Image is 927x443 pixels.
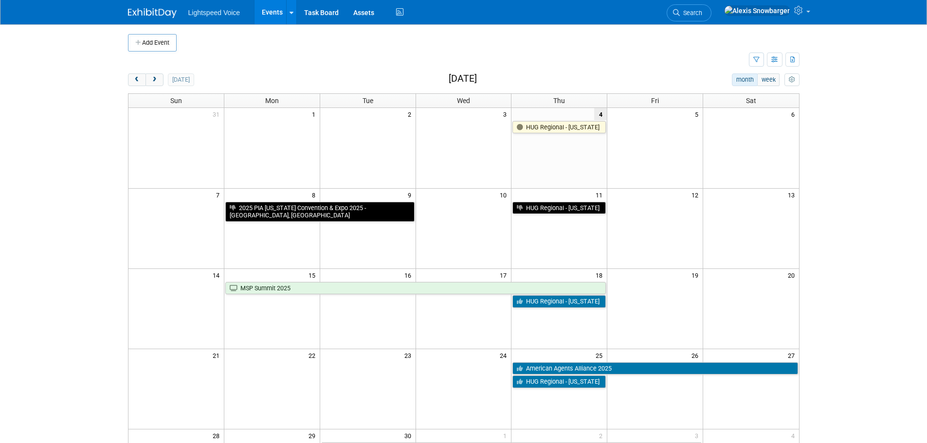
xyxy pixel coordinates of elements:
[724,5,790,16] img: Alexis Snowbarger
[595,189,607,201] span: 11
[789,77,795,83] i: Personalize Calendar
[790,108,799,120] span: 6
[595,349,607,361] span: 25
[449,73,477,84] h2: [DATE]
[403,429,416,442] span: 30
[499,269,511,281] span: 17
[225,282,606,295] a: MSP Summit 2025
[212,429,224,442] span: 28
[407,108,416,120] span: 2
[694,108,703,120] span: 5
[188,9,240,17] span: Lightspeed Voice
[512,375,606,388] a: HUG Regional - [US_STATE]
[790,429,799,442] span: 4
[502,429,511,442] span: 1
[403,269,416,281] span: 16
[212,108,224,120] span: 31
[787,269,799,281] span: 20
[308,269,320,281] span: 15
[265,97,279,105] span: Mon
[407,189,416,201] span: 9
[680,9,702,17] span: Search
[595,269,607,281] span: 18
[311,189,320,201] span: 8
[512,295,606,308] a: HUG Regional - [US_STATE]
[691,269,703,281] span: 19
[667,4,711,21] a: Search
[168,73,194,86] button: [DATE]
[512,121,606,134] a: HUG Regional - [US_STATE]
[594,108,607,120] span: 4
[403,349,416,361] span: 23
[694,429,703,442] span: 3
[512,202,606,214] a: HUG Regional - [US_STATE]
[212,349,224,361] span: 21
[553,97,565,105] span: Thu
[308,349,320,361] span: 22
[215,189,224,201] span: 7
[128,8,177,18] img: ExhibitDay
[787,349,799,361] span: 27
[598,429,607,442] span: 2
[757,73,780,86] button: week
[212,269,224,281] span: 14
[651,97,659,105] span: Fri
[691,349,703,361] span: 26
[784,73,799,86] button: myCustomButton
[145,73,164,86] button: next
[502,108,511,120] span: 3
[499,189,511,201] span: 10
[311,108,320,120] span: 1
[128,73,146,86] button: prev
[746,97,756,105] span: Sat
[308,429,320,442] span: 29
[691,189,703,201] span: 12
[732,73,758,86] button: month
[499,349,511,361] span: 24
[170,97,182,105] span: Sun
[128,34,177,52] button: Add Event
[512,362,798,375] a: American Agents Alliance 2025
[225,202,415,222] a: 2025 PIA [US_STATE] Convention & Expo 2025 - [GEOGRAPHIC_DATA], [GEOGRAPHIC_DATA]
[457,97,470,105] span: Wed
[363,97,373,105] span: Tue
[787,189,799,201] span: 13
